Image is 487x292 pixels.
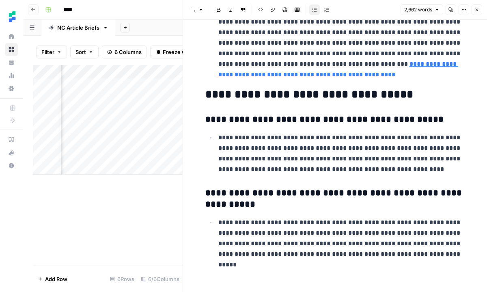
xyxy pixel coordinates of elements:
[5,147,17,159] div: What's new?
[5,43,18,56] a: Browse
[107,273,138,286] div: 6 Rows
[5,82,18,95] a: Settings
[70,45,99,58] button: Sort
[33,273,72,286] button: Add Row
[5,9,19,24] img: Ten Speed Logo
[41,19,115,36] a: NC Article Briefs
[5,146,18,159] button: What's new?
[41,48,54,56] span: Filter
[401,4,443,15] button: 2,662 words
[138,273,183,286] div: 6/6 Columns
[36,45,67,58] button: Filter
[404,6,432,13] span: 2,662 words
[163,48,205,56] span: Freeze Columns
[45,275,67,283] span: Add Row
[150,45,210,58] button: Freeze Columns
[5,159,18,172] button: Help + Support
[5,133,18,146] a: AirOps Academy
[5,6,18,27] button: Workspace: Ten Speed
[57,24,99,32] div: NC Article Briefs
[5,56,18,69] a: Your Data
[114,48,142,56] span: 6 Columns
[75,48,86,56] span: Sort
[5,30,18,43] a: Home
[102,45,147,58] button: 6 Columns
[5,69,18,82] a: Usage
